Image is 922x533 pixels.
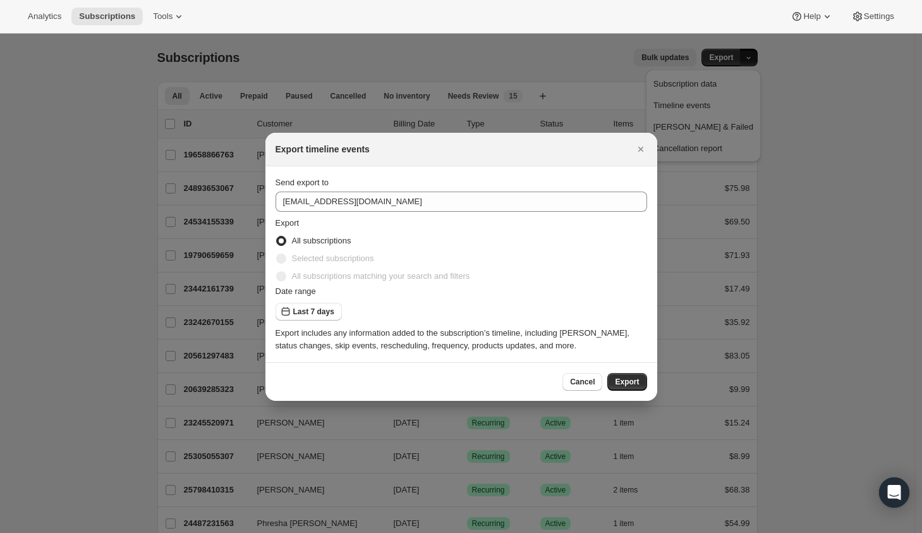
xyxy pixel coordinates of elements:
button: Close [632,140,650,158]
div: Date range [276,285,647,298]
button: Cancel [562,373,602,391]
span: Tools [153,11,173,21]
span: Subscriptions [79,11,135,21]
div: Open Intercom Messenger [879,477,909,508]
button: Help [783,8,840,25]
button: Last 7 days [276,303,342,321]
span: Send export to [276,178,329,187]
button: Subscriptions [71,8,143,25]
span: Export [276,218,300,228]
span: Cancel [570,377,595,387]
button: Tools [145,8,193,25]
div: Export includes any information added to the subscription’s timeline, including [PERSON_NAME], st... [276,327,647,352]
span: Help [803,11,820,21]
button: Export [607,373,646,391]
span: All subscriptions [292,236,351,245]
span: Analytics [28,11,61,21]
span: Last 7 days [293,307,334,317]
span: Selected subscriptions [292,254,374,263]
button: Analytics [20,8,69,25]
span: All subscriptions matching your search and filters [292,271,470,281]
h2: Export timeline events [276,143,370,156]
span: Settings [864,11,894,21]
button: Settings [844,8,902,25]
span: Export [615,377,639,387]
